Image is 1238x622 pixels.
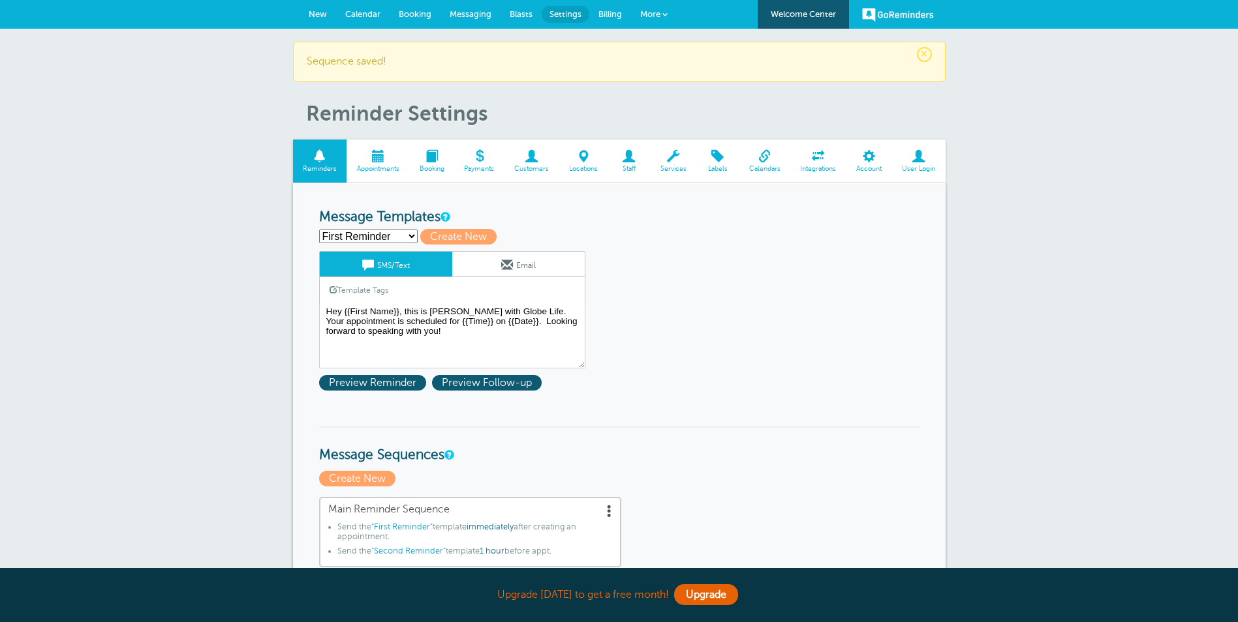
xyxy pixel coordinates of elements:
span: 1 hour [480,546,504,555]
a: Account [846,140,892,183]
h3: Message Templates [319,209,920,226]
a: Booking [409,140,454,183]
a: Services [650,140,696,183]
a: SMS/Text [320,252,452,276]
a: Email [452,252,585,276]
li: Send the template after creating an appointment. [337,522,612,546]
span: Blasts [510,9,533,19]
span: Calendars [745,165,784,173]
span: Reminders [300,165,341,173]
span: Payments [461,165,498,173]
span: "First Reminder" [371,522,433,531]
a: Message Sequences allow you to setup multiple reminder schedules that can use different Message T... [444,451,452,459]
span: Create New [319,471,395,486]
span: Account [853,165,886,173]
span: Billing [598,9,622,19]
span: Calendar [345,9,380,19]
span: Locations [566,165,602,173]
a: Integrations [790,140,846,183]
span: "Second Reminder" [371,546,446,555]
span: More [640,9,660,19]
a: Staff [608,140,650,183]
span: User Login [899,165,939,173]
h1: Reminder Settings [306,101,946,126]
span: Main Reminder Sequence [328,503,612,516]
span: Staff [614,165,643,173]
p: Sequence saved! [307,55,932,68]
h3: Message Sequences [319,426,920,464]
a: Create New [420,231,503,243]
a: Appointments [347,140,409,183]
span: Labels [703,165,732,173]
textarea: Hey {{First Name}}, this is [PERSON_NAME] with Globe Life. Your appointment is scheduled for {{Ti... [319,303,585,368]
a: Preview Follow-up [432,377,545,389]
span: Services [657,165,690,173]
span: New [309,9,327,19]
a: Settings [542,6,589,23]
span: Preview Follow-up [432,375,542,391]
li: Send the template before appt. [337,546,612,561]
span: Settings [549,9,581,19]
span: Customers [511,165,553,173]
a: Upgrade [674,584,738,605]
span: Booking [399,9,431,19]
a: Locations [559,140,608,183]
span: Preview Reminder [319,375,426,391]
a: Main Reminder Sequence Send the"First Reminder"templateimmediatelyafter creating an appointment.S... [319,497,621,567]
span: Create New [420,229,497,244]
a: Labels [696,140,739,183]
div: Upgrade [DATE] to get a free month! [293,581,946,609]
a: Customers [504,140,559,183]
a: Preview Reminder [319,377,432,389]
span: immediately [467,522,514,531]
a: Create New [319,473,399,484]
span: Messaging [450,9,491,19]
a: User Login [892,140,946,183]
a: This is the wording for your reminder and follow-up messages. You can create multiple templates i... [441,213,448,221]
a: Template Tags [320,277,398,303]
span: Booking [416,165,448,173]
span: Appointments [353,165,403,173]
span: × [917,47,932,62]
a: Payments [454,140,504,183]
span: Integrations [797,165,840,173]
a: Calendars [739,140,790,183]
